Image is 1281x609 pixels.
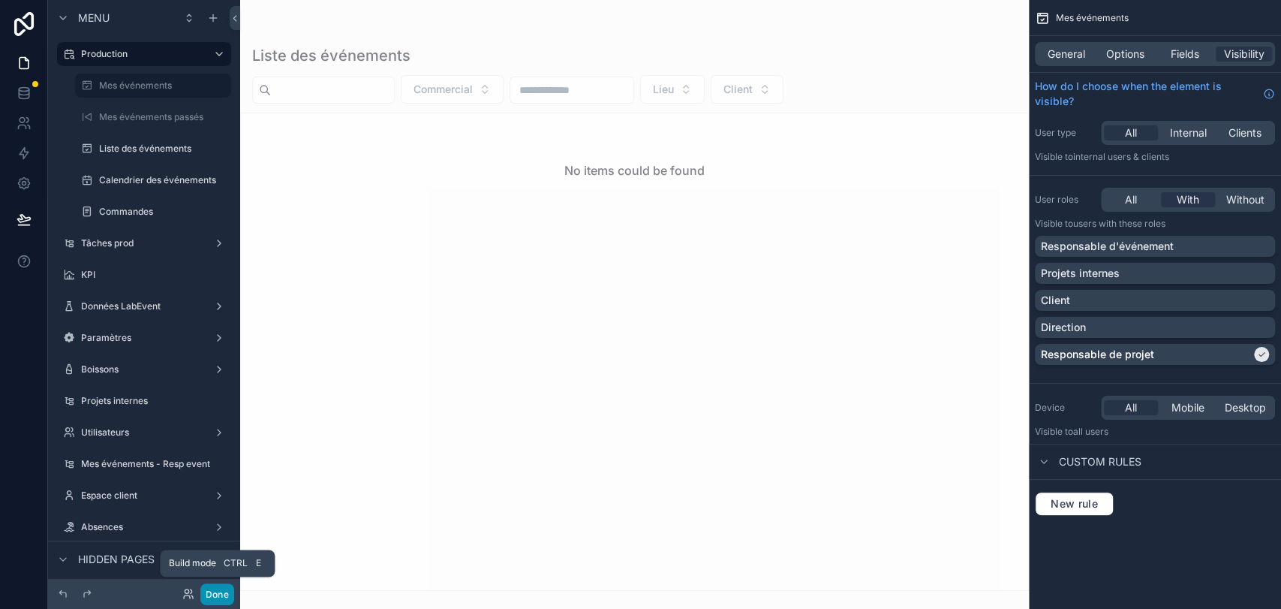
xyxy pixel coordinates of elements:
span: Internal [1170,125,1207,140]
label: Mes événements passés [99,111,228,123]
button: New rule [1035,492,1114,516]
span: Visibility [1224,47,1264,62]
span: all users [1073,426,1108,437]
a: Mes événements - Resp event [57,452,231,476]
a: Boissons [57,357,231,381]
a: Projets internes [57,389,231,413]
label: Boissons [81,363,207,375]
label: Mes événements - Resp event [81,458,228,470]
p: Visible to [1035,218,1275,230]
span: E [252,557,264,569]
p: Direction [1041,320,1086,335]
label: Mes événements [99,80,222,92]
a: Liste des événements [75,137,231,161]
span: Internal users & clients [1073,151,1169,162]
a: Calendrier des événements [75,168,231,192]
p: Responsable de projet [1041,347,1154,362]
label: Device [1035,402,1095,414]
span: Fields [1171,47,1199,62]
label: Commandes [99,206,228,218]
span: Without [1226,192,1264,207]
span: All [1125,125,1137,140]
label: Paramètres [81,332,207,344]
label: Calendrier des événements [99,174,228,186]
a: How do I choose when the element is visible? [1035,79,1275,109]
button: Done [200,583,234,605]
p: Visible to [1035,426,1275,438]
a: Mes événements [75,74,231,98]
label: KPI [81,269,228,281]
label: User roles [1035,194,1095,206]
span: Custom rules [1059,454,1141,469]
label: Espace client [81,490,207,502]
span: Mobile [1171,400,1204,415]
p: Responsable d'événement [1041,239,1174,254]
span: All [1125,400,1137,415]
span: All [1125,192,1137,207]
a: Utilisateurs [57,421,231,445]
span: Ctrl [222,556,249,571]
a: Espace client [57,484,231,508]
span: General [1048,47,1085,62]
a: Mes événements passés [75,105,231,129]
p: Projets internes [1041,266,1120,281]
label: Absences [81,521,207,533]
label: Utilisateurs [81,427,207,439]
span: Users with these roles [1073,218,1165,229]
label: User type [1035,127,1095,139]
span: New rule [1045,497,1104,511]
a: Production [57,42,231,66]
label: Liste des événements [99,143,228,155]
span: Build mode [169,557,216,569]
label: Tâches prod [81,237,207,249]
span: Hidden pages [78,552,155,567]
a: Tâches prod [57,231,231,255]
span: With [1177,192,1199,207]
a: Paramètres [57,326,231,350]
p: Client [1041,293,1070,308]
label: Données LabEvent [81,300,207,312]
a: KPI [57,263,231,287]
span: Desktop [1225,400,1266,415]
label: Projets internes [81,395,228,407]
p: Visible to [1035,151,1275,163]
a: Commandes [75,200,231,224]
label: Production [81,48,201,60]
span: How do I choose when the element is visible? [1035,79,1257,109]
span: Clients [1228,125,1261,140]
span: Menu [78,11,110,26]
a: Données LabEvent [57,294,231,318]
a: Absences [57,515,231,539]
span: Options [1106,47,1144,62]
span: Mes événements [1056,12,1129,24]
